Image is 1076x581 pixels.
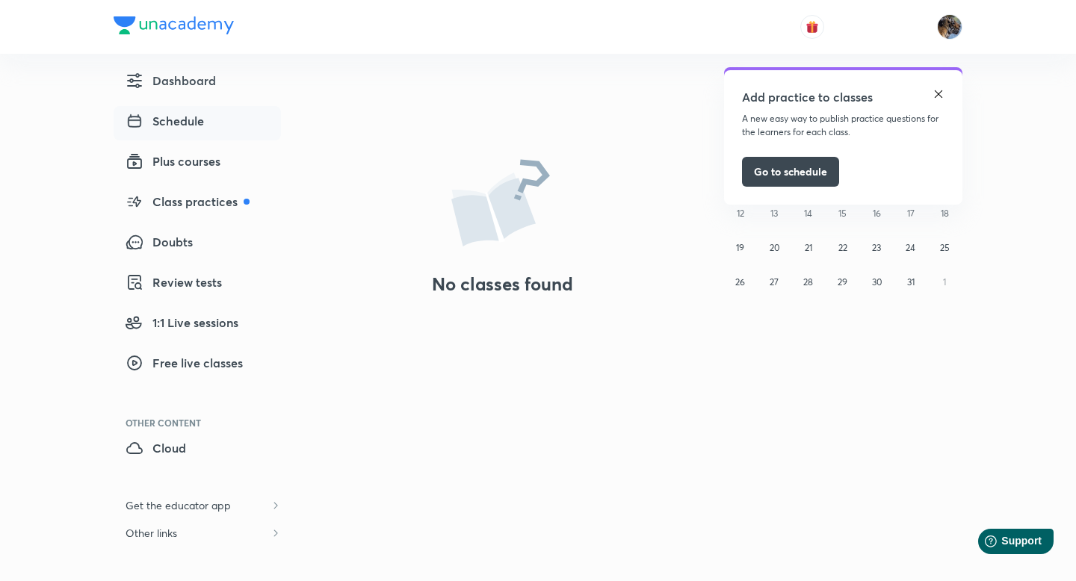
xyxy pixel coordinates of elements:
[126,354,243,372] span: Free live classes
[806,20,819,34] img: avatar
[831,270,855,294] button: October 29, 2025
[114,16,234,34] img: Company Logo
[114,227,281,261] a: Doubts
[797,202,820,226] button: October 14, 2025
[899,202,923,226] button: October 17, 2025
[405,146,599,255] img: No data
[770,276,779,288] abbr: October 27, 2025
[742,112,944,139] p: A new easy way to publish practice questions for the learners for each class.
[126,152,220,170] span: Plus courses
[937,14,962,40] img: Chayan Mehta
[737,208,744,219] abbr: October 12, 2025
[873,208,881,219] abbr: October 16, 2025
[906,242,915,253] abbr: October 24, 2025
[872,276,882,288] abbr: October 30, 2025
[126,233,193,251] span: Doubts
[735,276,745,288] abbr: October 26, 2025
[770,242,779,253] abbr: October 20, 2025
[114,348,281,382] a: Free live classes
[126,314,238,332] span: 1:1 Live sessions
[803,276,813,288] abbr: October 28, 2025
[838,208,847,219] abbr: October 15, 2025
[742,157,839,187] button: Go to schedule
[933,236,956,260] button: October 25, 2025
[899,236,923,260] button: October 24, 2025
[865,236,888,260] button: October 23, 2025
[114,519,189,547] h6: Other links
[736,242,744,253] abbr: October 19, 2025
[943,523,1060,565] iframe: Help widget launcher
[114,106,281,140] a: Schedule
[126,418,281,427] div: Other Content
[114,187,281,221] a: Class practices
[831,202,855,226] button: October 15, 2025
[114,66,281,100] a: Dashboard
[872,242,881,253] abbr: October 23, 2025
[899,270,923,294] button: October 31, 2025
[729,270,752,294] button: October 26, 2025
[831,236,855,260] button: October 22, 2025
[126,112,204,130] span: Schedule
[941,208,949,219] abbr: October 18, 2025
[126,439,186,457] span: Cloud
[432,273,573,295] h3: No classes found
[114,267,281,302] a: Review tests
[126,273,222,291] span: Review tests
[797,236,820,260] button: October 21, 2025
[126,72,216,90] span: Dashboard
[126,193,250,211] span: Class practices
[114,146,281,181] a: Plus courses
[114,433,281,467] a: Cloud
[742,88,873,106] h5: Add practice to classes
[114,308,281,342] a: 1:1 Live sessions
[114,491,243,519] h6: Get the educator app
[940,242,950,253] abbr: October 25, 2025
[805,242,812,253] abbr: October 21, 2025
[729,236,752,260] button: October 19, 2025
[907,276,915,288] abbr: October 31, 2025
[933,88,944,100] img: close
[865,202,888,226] button: October 16, 2025
[804,208,812,219] abbr: October 14, 2025
[797,270,820,294] button: October 28, 2025
[762,202,786,226] button: October 13, 2025
[762,270,786,294] button: October 27, 2025
[933,202,956,226] button: October 18, 2025
[907,208,915,219] abbr: October 17, 2025
[865,270,888,294] button: October 30, 2025
[114,16,234,38] a: Company Logo
[838,276,847,288] abbr: October 29, 2025
[770,208,778,219] abbr: October 13, 2025
[838,242,847,253] abbr: October 22, 2025
[729,202,752,226] button: October 12, 2025
[800,15,824,39] button: avatar
[762,236,786,260] button: October 20, 2025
